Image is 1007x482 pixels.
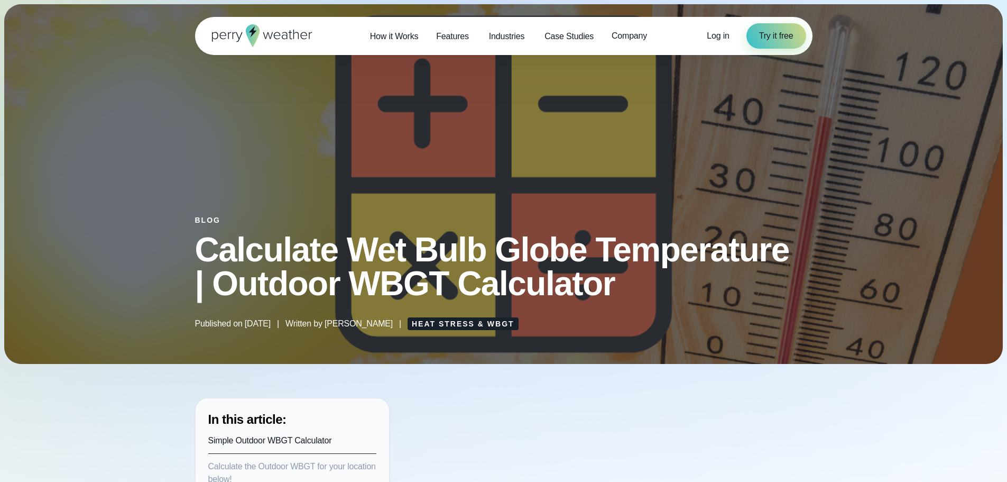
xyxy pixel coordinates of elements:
[208,411,376,428] h3: In this article:
[285,317,393,330] span: Written by [PERSON_NAME]
[544,30,594,43] span: Case Studies
[195,216,812,224] div: Blog
[612,30,647,42] span: Company
[361,25,428,47] a: How it Works
[759,30,793,42] span: Try it free
[195,317,271,330] span: Published on [DATE]
[535,25,603,47] a: Case Studies
[277,317,279,330] span: |
[399,317,401,330] span: |
[408,317,519,330] a: Heat Stress & WBGT
[707,31,729,40] span: Log in
[746,23,806,49] a: Try it free
[707,30,729,42] a: Log in
[436,30,469,43] span: Features
[208,436,332,445] a: Simple Outdoor WBGT Calculator
[195,233,812,301] h1: Calculate Wet Bulb Globe Temperature | Outdoor WBGT Calculator
[370,30,419,43] span: How it Works
[489,30,524,43] span: Industries
[490,398,781,442] iframe: WBGT Explained: Listen as we break down all you need to know about WBGT Video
